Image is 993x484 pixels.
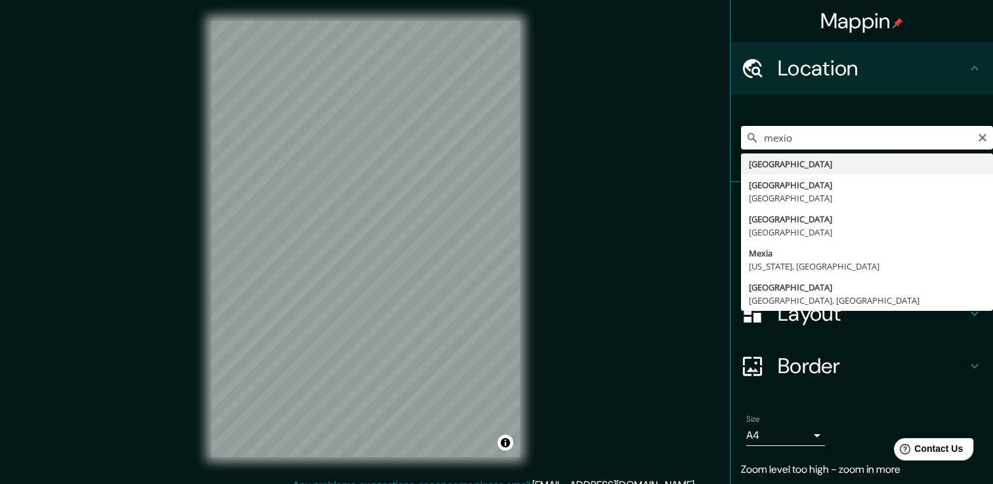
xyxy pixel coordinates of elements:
div: [GEOGRAPHIC_DATA], [GEOGRAPHIC_DATA] [749,294,985,307]
div: Style [730,235,993,287]
div: [GEOGRAPHIC_DATA] [749,281,985,294]
div: [GEOGRAPHIC_DATA] [749,178,985,192]
label: Size [746,414,760,425]
button: Toggle attribution [497,435,513,451]
div: [GEOGRAPHIC_DATA] [749,212,985,226]
div: [US_STATE], [GEOGRAPHIC_DATA] [749,260,985,273]
div: A4 [746,425,825,446]
h4: Border [778,353,967,379]
img: pin-icon.png [893,18,903,28]
div: [GEOGRAPHIC_DATA] [749,192,985,205]
h4: Layout [778,300,967,327]
div: [GEOGRAPHIC_DATA] [749,157,985,171]
div: Mexia [749,247,985,260]
input: Pick your city or area [741,126,993,150]
div: Pins [730,182,993,235]
canvas: Map [211,21,520,457]
div: Layout [730,287,993,340]
div: Border [730,340,993,392]
button: Clear [977,131,988,143]
div: Location [730,42,993,94]
p: Zoom level too high - zoom in more [741,462,982,477]
h4: Location [778,55,967,81]
div: [GEOGRAPHIC_DATA] [749,226,985,239]
iframe: Help widget launcher [876,433,979,470]
h4: Mappin [820,8,904,34]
